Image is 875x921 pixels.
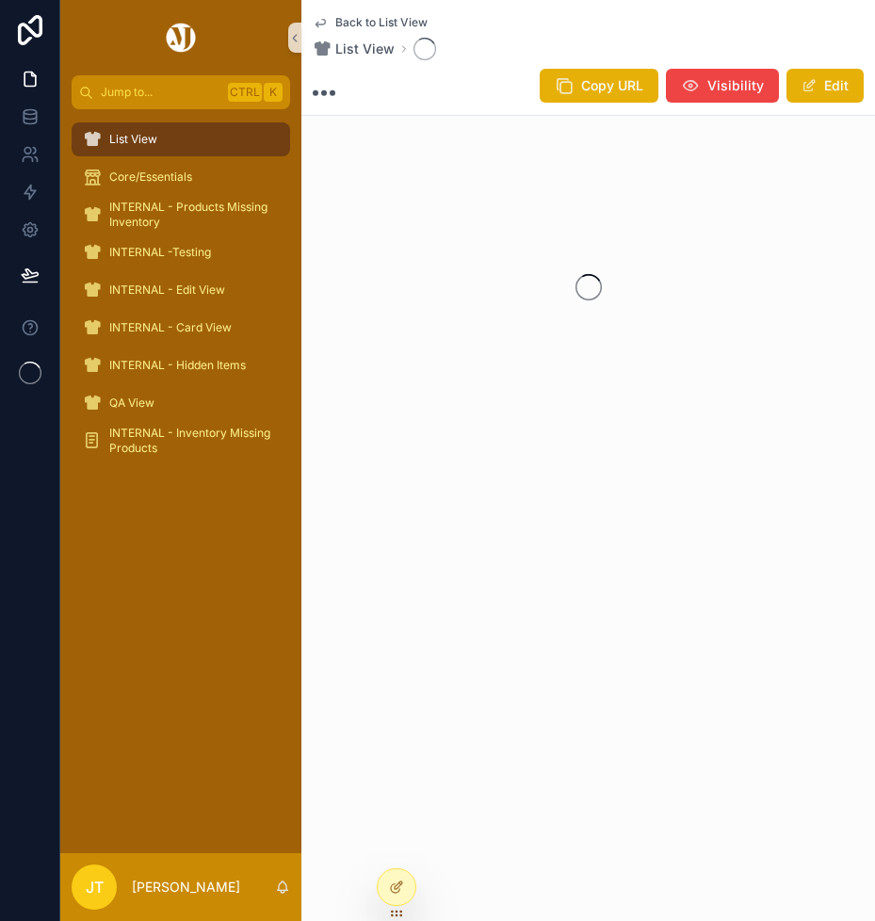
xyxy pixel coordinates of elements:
a: List View [313,40,395,58]
button: Edit [786,69,864,103]
a: INTERNAL - Card View [72,311,290,345]
span: INTERNAL - Hidden Items [109,358,246,373]
span: JT [86,876,104,898]
span: INTERNAL - Card View [109,320,232,335]
a: QA View [72,386,290,420]
span: K [266,85,281,100]
button: Visibility [666,69,779,103]
span: INTERNAL - Inventory Missing Products [109,426,271,456]
span: INTERNAL -Testing [109,245,211,260]
span: Back to List View [335,15,428,30]
span: Visibility [707,76,764,95]
span: Ctrl [228,83,262,102]
span: INTERNAL - Edit View [109,283,225,298]
a: INTERNAL -Testing [72,235,290,269]
span: Core/Essentials [109,170,192,185]
span: List View [109,132,157,147]
span: List View [335,40,395,58]
p: [PERSON_NAME] [132,878,240,897]
a: INTERNAL - Products Missing Inventory [72,198,290,232]
a: INTERNAL - Inventory Missing Products [72,424,290,458]
img: App logo [163,23,199,53]
a: Back to List View [313,15,428,30]
button: Copy URL [540,69,658,103]
span: Jump to... [101,85,220,100]
span: Copy URL [581,76,643,95]
div: scrollable content [60,109,301,482]
span: INTERNAL - Products Missing Inventory [109,200,271,230]
span: QA View [109,396,154,411]
a: Core/Essentials [72,160,290,194]
a: INTERNAL - Edit View [72,273,290,307]
a: List View [72,122,290,156]
button: Jump to...CtrlK [72,75,290,109]
a: INTERNAL - Hidden Items [72,348,290,382]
